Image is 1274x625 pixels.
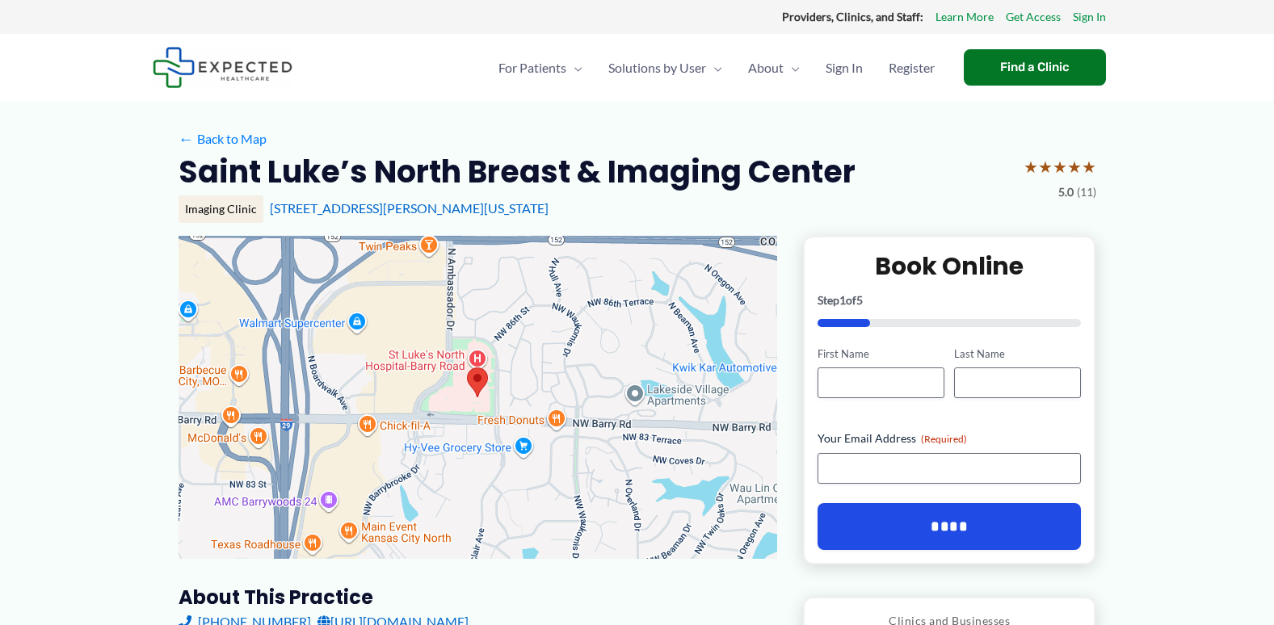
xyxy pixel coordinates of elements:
[1058,182,1074,203] span: 5.0
[735,40,813,96] a: AboutMenu Toggle
[486,40,948,96] nav: Primary Site Navigation
[889,40,935,96] span: Register
[818,295,1082,306] p: Step of
[1053,152,1067,182] span: ★
[566,40,582,96] span: Menu Toggle
[270,200,549,216] a: [STREET_ADDRESS][PERSON_NAME][US_STATE]
[818,250,1082,282] h2: Book Online
[813,40,876,96] a: Sign In
[818,430,1082,447] label: Your Email Address
[784,40,800,96] span: Menu Toggle
[936,6,994,27] a: Learn More
[153,47,292,88] img: Expected Healthcare Logo - side, dark font, small
[179,152,856,191] h2: Saint Luke’s North Breast & Imaging Center
[964,49,1106,86] a: Find a Clinic
[706,40,722,96] span: Menu Toggle
[818,346,944,362] label: First Name
[608,40,706,96] span: Solutions by User
[486,40,595,96] a: For PatientsMenu Toggle
[782,10,923,23] strong: Providers, Clinics, and Staff:
[179,131,194,146] span: ←
[1038,152,1053,182] span: ★
[498,40,566,96] span: For Patients
[839,293,846,307] span: 1
[876,40,948,96] a: Register
[595,40,735,96] a: Solutions by UserMenu Toggle
[856,293,863,307] span: 5
[179,585,777,610] h3: About this practice
[1073,6,1106,27] a: Sign In
[1067,152,1082,182] span: ★
[921,433,967,445] span: (Required)
[1024,152,1038,182] span: ★
[1082,152,1096,182] span: ★
[1006,6,1061,27] a: Get Access
[954,346,1081,362] label: Last Name
[179,195,263,223] div: Imaging Clinic
[748,40,784,96] span: About
[826,40,863,96] span: Sign In
[179,127,267,151] a: ←Back to Map
[1077,182,1096,203] span: (11)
